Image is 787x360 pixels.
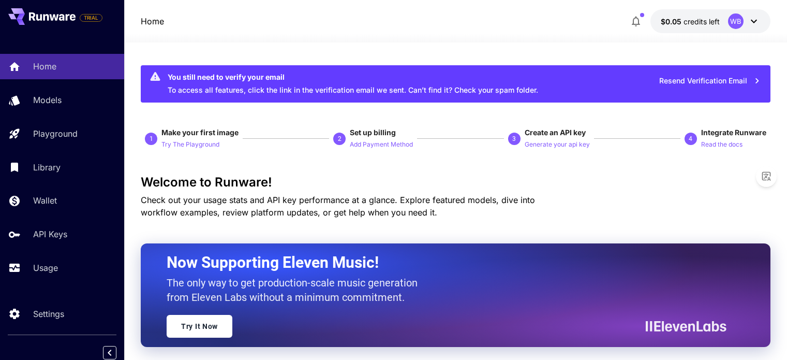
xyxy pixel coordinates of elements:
[168,68,538,99] div: To access all features, click the link in the verification email we sent. Can’t find it? Check yo...
[654,70,766,92] button: Resend Verification Email
[141,175,770,190] h3: Welcome to Runware!
[161,128,239,137] span: Make your first image
[33,194,57,207] p: Wallet
[350,128,396,137] span: Set up billing
[338,134,341,143] p: 2
[525,140,590,150] p: Generate your api key
[512,134,516,143] p: 3
[150,134,153,143] p: 1
[701,138,743,150] button: Read the docs
[350,140,413,150] p: Add Payment Method
[701,128,766,137] span: Integrate Runware
[167,315,232,338] a: Try It Now
[33,94,62,106] p: Models
[350,138,413,150] button: Add Payment Method
[141,15,164,27] nav: breadcrumb
[701,140,743,150] p: Read the docs
[33,161,61,174] p: Library
[167,276,425,305] p: The only way to get production-scale music generation from Eleven Labs without a minimum commitment.
[650,9,770,33] button: $0.05WB
[161,140,219,150] p: Try The Playground
[33,308,64,320] p: Settings
[141,195,535,218] span: Check out your usage stats and API key performance at a glance. Explore featured models, dive int...
[33,127,78,140] p: Playground
[161,138,219,150] button: Try The Playground
[33,60,56,73] p: Home
[80,11,102,24] span: Add your payment card to enable full platform functionality.
[525,138,590,150] button: Generate your api key
[684,17,720,26] span: credits left
[33,262,58,274] p: Usage
[33,228,67,240] p: API Keys
[728,13,744,29] div: WB
[661,17,684,26] span: $0.05
[80,14,102,22] span: TRIAL
[103,346,116,359] button: Collapse sidebar
[167,253,719,272] h2: Now Supporting Eleven Music!
[141,15,164,27] a: Home
[525,128,586,137] span: Create an API key
[168,71,538,82] div: You still need to verify your email
[689,134,692,143] p: 4
[661,16,720,27] div: $0.05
